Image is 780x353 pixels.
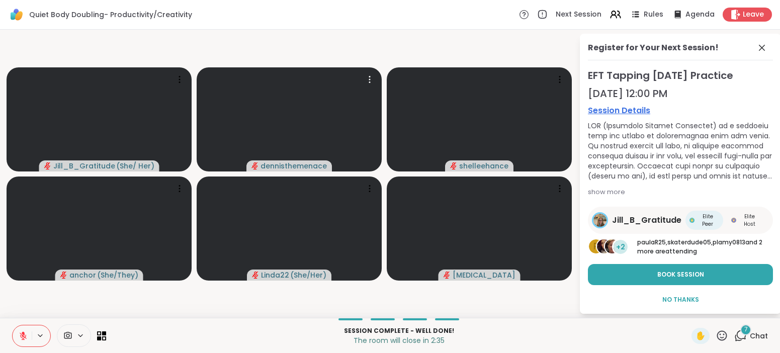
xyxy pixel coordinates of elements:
p: Session Complete - well done! [112,326,685,335]
img: ShareWell Logomark [8,6,25,23]
img: Elite Host [731,218,736,223]
span: shelleehance [459,161,508,171]
span: Elite Peer [697,213,719,228]
span: audio-muted [60,272,67,279]
div: Register for Your Next Session! [588,42,719,54]
span: skaterdude05 , [667,238,713,246]
span: ( She/They ) [97,270,138,280]
span: No Thanks [662,295,699,304]
span: 7 [744,325,748,334]
div: show more [588,187,773,197]
span: audio-muted [44,162,51,169]
span: Jill_B_Gratitude [53,161,115,171]
span: Jill_B_Gratitude [612,214,681,226]
button: No Thanks [588,289,773,310]
div: LOR (Ipsumdolo Sitamet Consectet) ad e seddoeiu temp inc utlabo et doloremagnaa enim adm venia. Q... [588,121,773,181]
div: [DATE] 12:00 PM [588,86,773,101]
img: Jill_B_Gratitude [593,214,606,227]
span: anchor [69,270,96,280]
span: [MEDICAL_DATA] [453,270,515,280]
span: paulaR25 , [637,238,667,246]
p: The room will close in 2:35 [112,335,685,345]
span: EFT Tapping [DATE] Practice [588,68,773,82]
span: Leave [743,10,764,20]
span: ( She/Her ) [290,270,326,280]
span: plamy0813 [713,238,745,246]
a: Jill_B_GratitudeJill_B_GratitudeElite PeerElite PeerElite HostElite Host [588,207,773,234]
img: skaterdude05 [597,239,611,253]
img: plamy0813 [605,239,619,253]
span: Next Session [556,10,601,20]
span: Rules [644,10,663,20]
img: Elite Peer [689,218,695,223]
span: p [593,240,598,253]
p: and 2 more are attending [637,238,773,256]
span: Chat [750,331,768,341]
span: ( She/ Her ) [116,161,154,171]
span: dennisthemenace [261,161,327,171]
span: Linda22 [261,270,289,280]
span: +2 [616,242,625,252]
span: audio-muted [450,162,457,169]
button: Book Session [588,264,773,285]
span: Elite Host [738,213,761,228]
span: ✋ [696,330,706,342]
span: Agenda [685,10,715,20]
span: audio-muted [252,272,259,279]
span: audio-muted [444,272,451,279]
span: Quiet Body Doubling- Productivity/Creativity [29,10,192,20]
span: audio-muted [251,162,258,169]
span: Book Session [657,270,704,279]
a: Session Details [588,105,773,117]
